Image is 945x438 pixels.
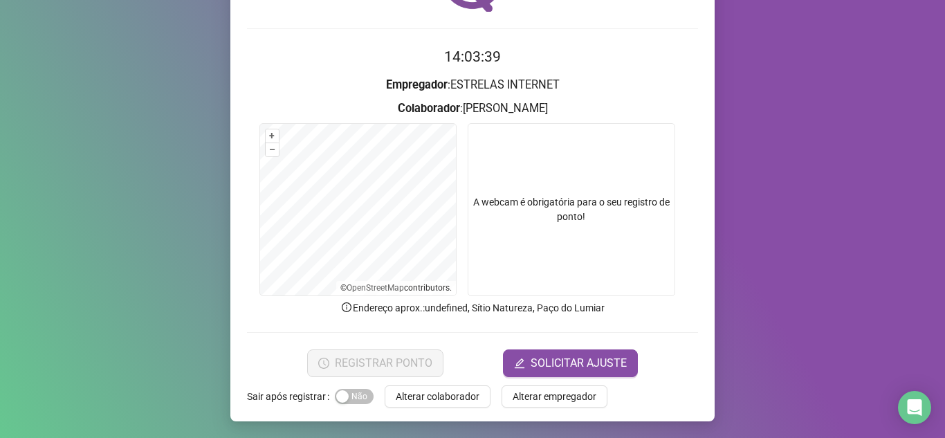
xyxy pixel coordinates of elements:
button: – [266,143,279,156]
strong: Colaborador [398,102,460,115]
div: Open Intercom Messenger [898,391,931,424]
button: REGISTRAR PONTO [307,349,443,377]
button: Alterar colaborador [385,385,490,408]
span: Alterar colaborador [396,389,479,404]
p: Endereço aprox. : undefined, Sítio Natureza, Paço do Lumiar [247,300,698,316]
h3: : [PERSON_NAME] [247,100,698,118]
button: Alterar empregador [502,385,607,408]
time: 14:03:39 [444,48,501,65]
span: edit [514,358,525,369]
strong: Empregador [386,78,448,91]
button: + [266,129,279,143]
div: A webcam é obrigatória para o seu registro de ponto! [468,123,675,296]
h3: : ESTRELAS INTERNET [247,76,698,94]
span: Alterar empregador [513,389,596,404]
span: info-circle [340,301,353,313]
label: Sair após registrar [247,385,335,408]
li: © contributors. [340,283,452,293]
span: SOLICITAR AJUSTE [531,355,627,372]
a: OpenStreetMap [347,283,404,293]
button: editSOLICITAR AJUSTE [503,349,638,377]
